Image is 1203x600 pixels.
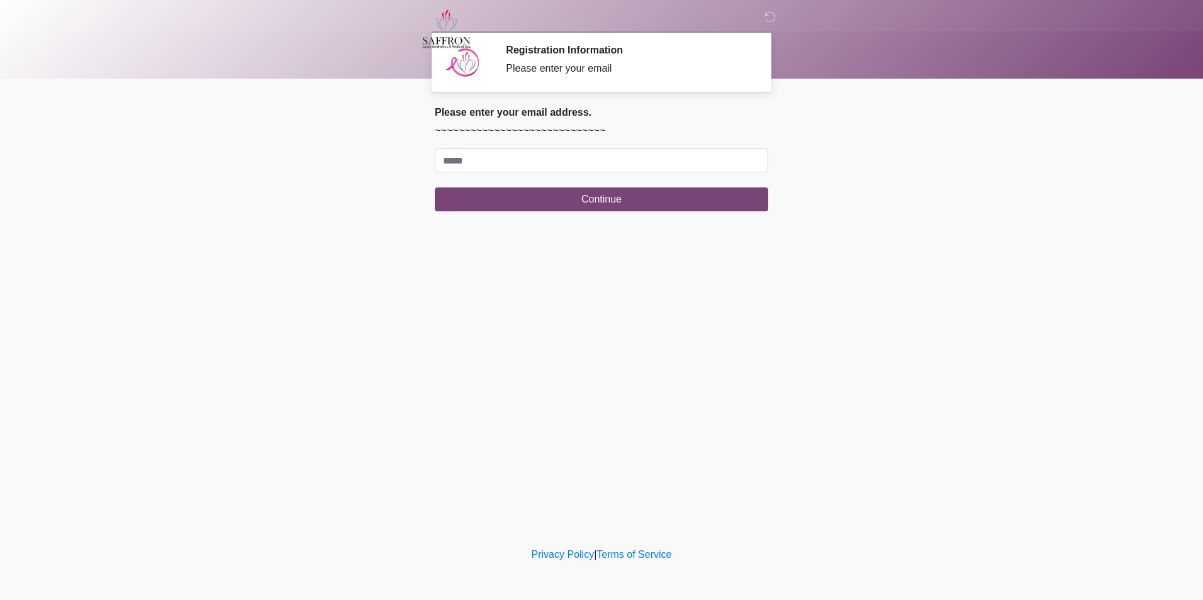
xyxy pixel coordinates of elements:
img: Saffron Laser Aesthetics and Medical Spa Logo [422,9,471,48]
div: Please enter your email [506,61,749,76]
h2: Please enter your email address. [435,106,768,118]
a: | [594,549,596,560]
img: Agent Avatar [444,44,482,82]
button: Continue [435,187,768,211]
a: Privacy Policy [532,549,595,560]
a: Terms of Service [596,549,671,560]
p: ~~~~~~~~~~~~~~~~~~~~~~~~~~~~~ [435,123,768,138]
